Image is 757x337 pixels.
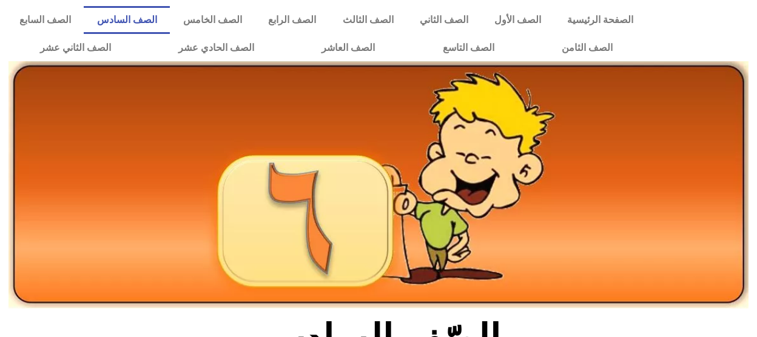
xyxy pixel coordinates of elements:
[528,34,646,62] a: الصف الثامن
[409,34,528,62] a: الصف التاسع
[554,6,647,34] a: الصفحة الرئيسية
[170,6,255,34] a: الصف الخامس
[329,6,406,34] a: الصف الثالث
[144,34,288,62] a: الصف الحادي عشر
[255,6,329,34] a: الصف الرابع
[406,6,481,34] a: الصف الثاني
[481,6,554,34] a: الصف الأول
[84,6,170,34] a: الصف السادس
[6,6,84,34] a: الصف السابع
[288,34,409,62] a: الصف العاشر
[6,34,144,62] a: الصف الثاني عشر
